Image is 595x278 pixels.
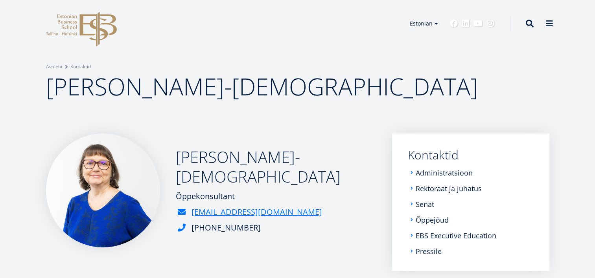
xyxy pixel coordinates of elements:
[416,216,449,224] a: Õppejõud
[416,200,434,208] a: Senat
[176,147,376,187] h2: [PERSON_NAME]-[DEMOGRAPHIC_DATA]
[176,190,376,202] div: Õppekonsultant
[46,70,478,102] span: [PERSON_NAME]-[DEMOGRAPHIC_DATA]
[486,20,494,27] a: Instagram
[416,247,442,255] a: Pressile
[192,222,261,234] div: [PHONE_NUMBER]
[192,206,322,218] a: [EMAIL_ADDRESS][DOMAIN_NAME]
[46,63,63,71] a: Avaleht
[416,185,482,192] a: Rektoraat ja juhatus
[462,20,470,27] a: Linkedin
[70,63,91,71] a: Kontaktid
[416,169,473,177] a: Administratsioon
[416,232,496,240] a: EBS Executive Education
[473,20,483,27] a: Youtube
[46,134,160,247] img: Kersti Lundver
[450,20,458,27] a: Facebook
[408,149,534,161] a: Kontaktid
